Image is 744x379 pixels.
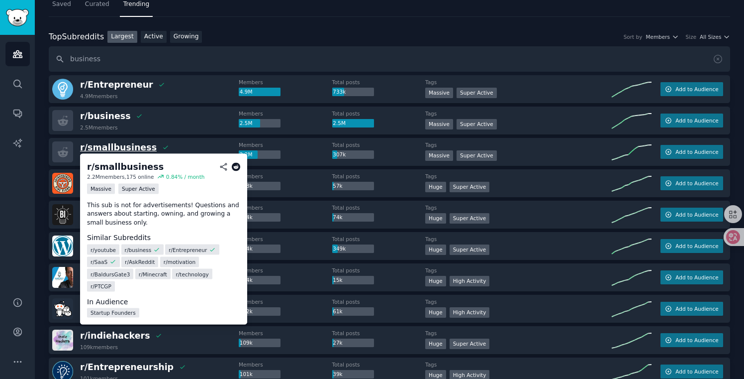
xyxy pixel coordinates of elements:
button: Add to Audience [660,82,723,96]
div: High Activity [450,307,490,318]
a: Growing [170,31,202,43]
div: Super Active [450,339,490,349]
dt: Tags [425,298,612,305]
div: 61k [332,307,374,316]
dt: Members [239,204,332,211]
span: r/ AskReddit [125,258,155,265]
div: Super Active [457,150,497,161]
div: Huge [425,307,446,318]
div: 2.2M [239,150,280,159]
img: GummySearch logo [6,9,29,26]
div: Super Active [450,182,490,192]
span: r/ SaaS [91,258,107,265]
a: Active [141,31,167,43]
img: Business_Ideas [52,204,73,225]
span: r/ business [125,246,152,253]
div: 608k [239,182,280,191]
div: Massive [425,119,453,129]
span: Add to Audience [675,148,718,155]
dt: Total posts [332,267,426,274]
div: Huge [425,213,446,224]
input: Search name, description, topic [49,46,730,72]
span: Add to Audience [675,86,718,93]
span: r/ Entrepreneur [80,80,153,90]
dt: Tags [425,79,612,86]
div: 109k members [80,344,118,351]
dt: Members [239,298,332,305]
div: Huge [425,339,446,349]
div: Huge [425,245,446,255]
button: Add to Audience [660,239,723,253]
span: r/ motivation [164,258,195,265]
div: Massive [425,150,453,161]
img: indiehackers [52,330,73,351]
span: All Sizes [700,33,721,40]
dt: Tags [425,110,612,117]
span: r/ Minecraft [139,270,167,277]
dt: Total posts [332,110,426,117]
dt: Total posts [332,141,426,148]
div: 2.5M [239,119,280,128]
button: Add to Audience [660,333,723,347]
dt: Total posts [332,361,426,368]
div: r/ smallbusiness [87,161,164,173]
dt: Members [239,236,332,243]
span: Add to Audience [675,117,718,124]
div: Super Active [457,88,497,98]
img: sweatystartup [52,267,73,288]
div: 4.9M members [80,93,118,100]
button: Add to Audience [660,176,723,190]
span: Add to Audience [675,211,718,218]
div: 122k [239,307,280,316]
dt: Total posts [332,298,426,305]
dt: Tags [425,330,612,337]
button: Add to Audience [660,208,723,222]
div: 349k [332,245,374,253]
p: This sub is not for advertisements! Questions and answers about starting, owning, and growing a s... [87,201,240,227]
div: 101k [239,370,280,379]
div: 307k [332,150,374,159]
a: Startup Founders [87,308,139,317]
dt: Members [239,361,332,368]
div: Massive [425,88,453,98]
span: r/ business [80,111,131,121]
button: Add to Audience [660,114,723,127]
div: 184k [239,276,280,285]
div: 0.84 % / month [166,173,205,180]
button: Add to Audience [660,145,723,159]
div: 2.5M [332,119,374,128]
span: r/ BaldursGate3 [91,270,130,277]
div: 4.9M [239,88,280,97]
dt: Members [239,267,332,274]
dt: Tags [425,361,612,368]
dt: In Audience [87,297,240,307]
dt: Total posts [332,173,426,180]
dt: Members [239,79,332,86]
span: r/ Entrepreneurship [80,362,174,372]
span: r/ technology [176,270,208,277]
div: 109k [239,339,280,348]
a: Largest [107,31,137,43]
div: High Activity [450,276,490,286]
dt: Tags [425,173,612,180]
span: Add to Audience [675,337,718,344]
div: Super Active [450,213,490,224]
div: 2.2M members, 175 online [87,173,154,180]
dt: Similar Subreddits [87,232,240,243]
div: Super Active [118,183,159,194]
button: Add to Audience [660,270,723,284]
img: FulfillmentByAmazon [52,298,73,319]
img: Entrepreneur [52,79,73,100]
img: EntrepreneurRideAlong [52,173,73,194]
span: Members [646,33,670,40]
div: Super Active [450,245,490,255]
button: Add to Audience [660,365,723,379]
dt: Members [239,141,332,148]
button: Add to Audience [660,302,723,316]
div: 274k [239,245,280,253]
span: Add to Audience [675,368,718,375]
div: 27k [332,339,374,348]
dt: Tags [425,236,612,243]
div: 39k [332,370,374,379]
div: Size [686,33,697,40]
